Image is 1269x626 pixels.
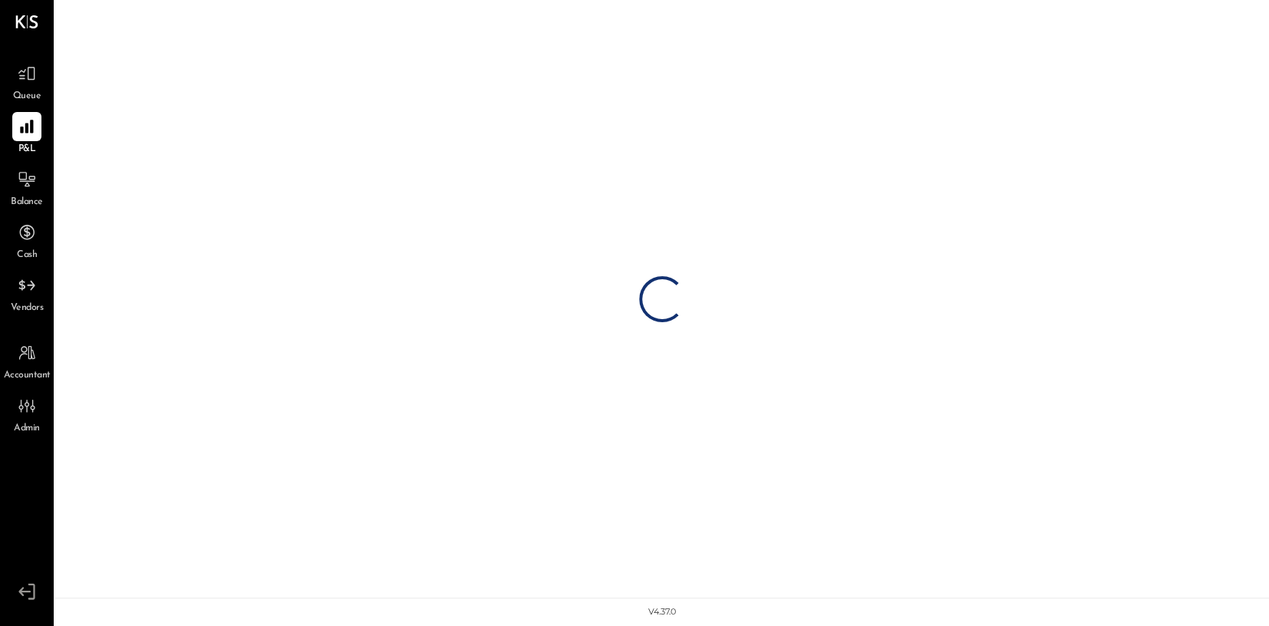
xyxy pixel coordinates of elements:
a: Queue [1,59,53,104]
div: v 4.37.0 [648,606,676,618]
a: Accountant [1,338,53,383]
span: Admin [14,422,40,436]
span: Vendors [11,301,44,315]
a: Cash [1,218,53,262]
a: Balance [1,165,53,209]
a: Vendors [1,271,53,315]
span: Cash [17,249,37,262]
span: P&L [18,143,36,156]
span: Accountant [4,369,51,383]
span: Queue [13,90,41,104]
a: Admin [1,391,53,436]
span: Balance [11,196,43,209]
a: P&L [1,112,53,156]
